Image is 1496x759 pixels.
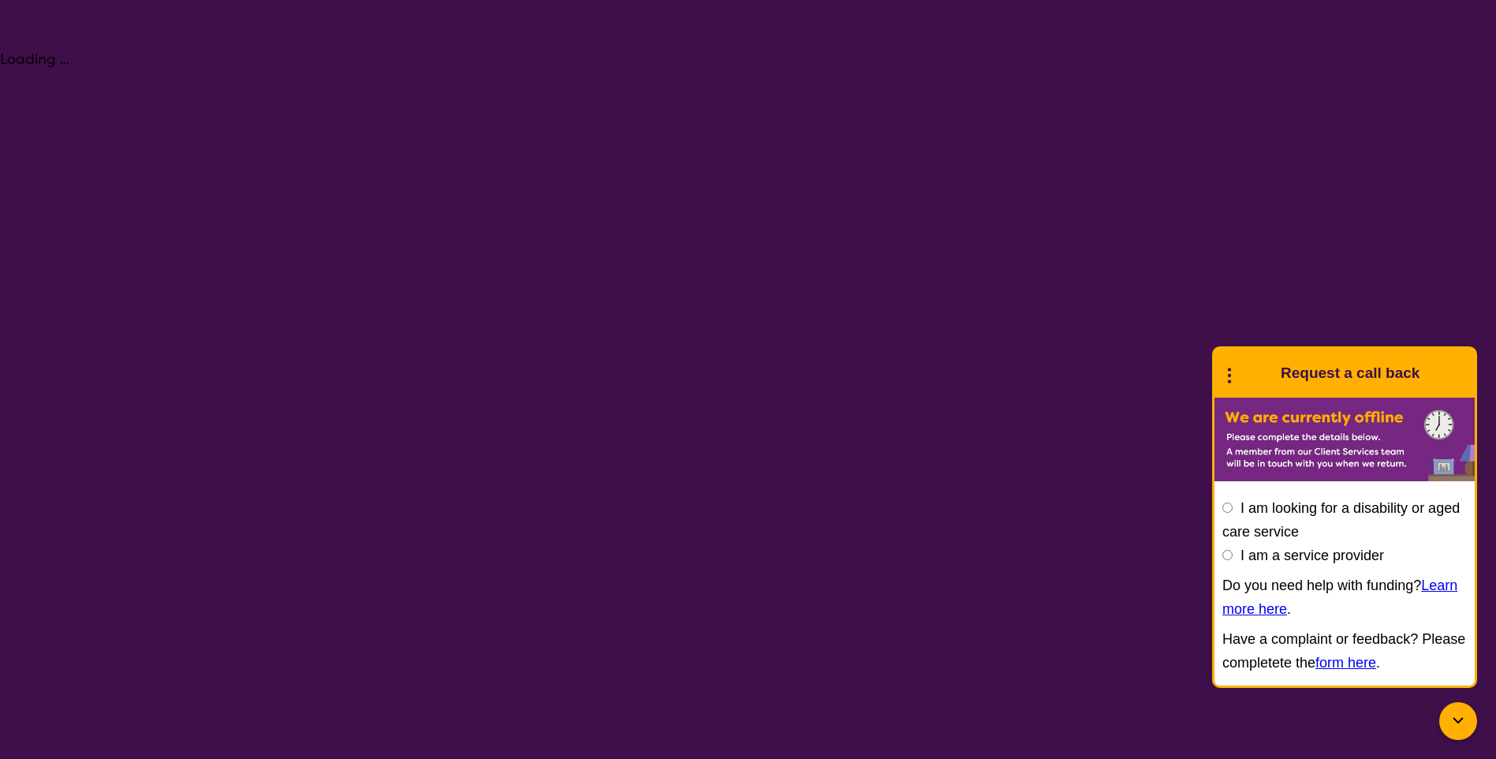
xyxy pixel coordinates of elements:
label: I am looking for a disability or aged care service [1222,500,1460,540]
p: Have a complaint or feedback? Please completete the . [1222,627,1467,675]
h1: Request a call back [1281,361,1420,385]
label: I am a service provider [1240,548,1384,563]
a: form here [1315,655,1376,671]
p: Do you need help with funding? . [1222,574,1467,621]
img: Karista [1240,357,1271,389]
img: Karista offline chat form to request call back [1214,398,1475,481]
